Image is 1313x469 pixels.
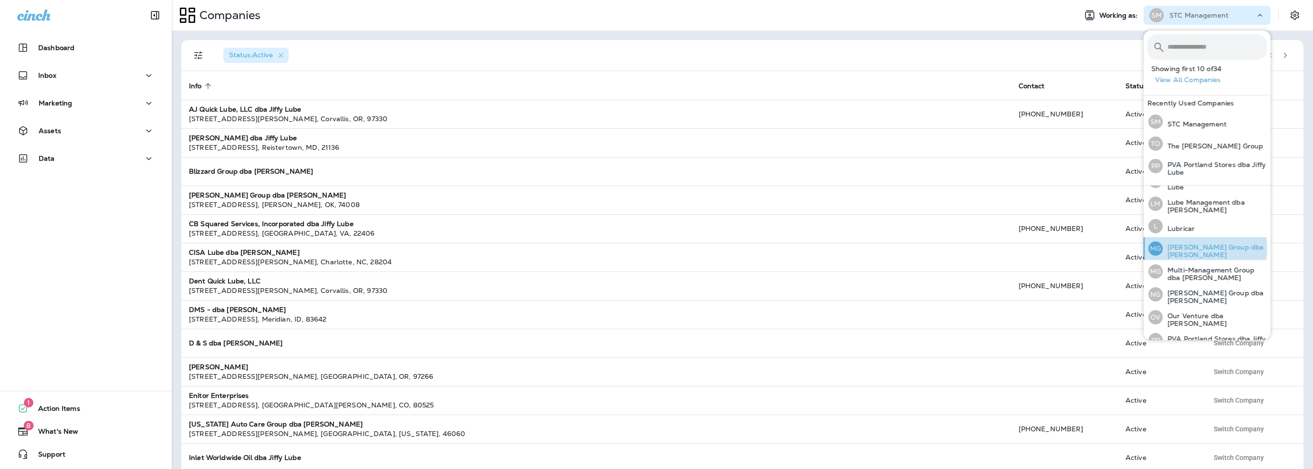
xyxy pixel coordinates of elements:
[39,155,55,162] p: Data
[1163,161,1267,176] p: PVA Portland Stores dba Jiffy Lube
[10,121,162,140] button: Assets
[189,46,208,65] button: Filters
[1144,133,1271,155] button: TOThe [PERSON_NAME] Group
[1163,120,1227,128] p: STC Management
[10,38,162,57] button: Dashboard
[1163,243,1267,259] p: [PERSON_NAME] Group dba [PERSON_NAME]
[1148,219,1163,233] div: L
[10,445,162,464] button: Support
[1209,365,1269,379] button: Switch Company
[38,72,56,79] p: Inbox
[1144,155,1271,177] button: PPPVA Portland Stores dba Jiffy Lube
[1148,310,1163,324] div: OV
[1163,289,1267,304] p: [PERSON_NAME] Group dba [PERSON_NAME]
[1148,241,1163,256] div: MG
[189,167,313,176] strong: Blizzard Group dba [PERSON_NAME]
[1148,159,1163,173] div: PP
[189,286,1003,295] div: [STREET_ADDRESS][PERSON_NAME] , Corvallis , OR , 97330
[1118,357,1201,386] td: Active
[1286,7,1303,24] button: Settings
[1214,397,1264,404] span: Switch Company
[1214,340,1264,346] span: Switch Company
[189,305,286,314] strong: DMS - dba [PERSON_NAME]
[189,191,346,199] strong: [PERSON_NAME] Group dba [PERSON_NAME]
[39,99,72,107] p: Marketing
[189,114,1003,124] div: [STREET_ADDRESS][PERSON_NAME] , Corvallis , OR , 97330
[189,229,1003,238] div: [STREET_ADDRESS] , [GEOGRAPHIC_DATA] , VA , 22406
[189,257,1003,267] div: [STREET_ADDRESS][PERSON_NAME] , Charlotte , NC , 28204
[189,363,248,371] strong: [PERSON_NAME]
[189,453,301,462] strong: Inlet Worldwide Oil dba Jiffy Lube
[10,149,162,168] button: Data
[1144,95,1271,111] div: Recently Used Companies
[1148,197,1163,211] div: LM
[1209,422,1269,436] button: Switch Company
[189,391,249,400] strong: Enitor Enterprises
[1209,450,1269,465] button: Switch Company
[1148,264,1163,279] div: MG
[1151,73,1271,87] button: View All Companies
[1214,368,1264,375] span: Switch Company
[1125,82,1147,90] span: Status
[1169,11,1229,19] p: STC Management
[189,82,214,90] span: Info
[10,94,162,113] button: Marketing
[189,314,1003,324] div: [STREET_ADDRESS] , Meridian , ID , 83642
[39,127,61,135] p: Assets
[1144,329,1271,352] button: PPPVA Portland Stores dba Jiffy Lube
[1209,336,1269,350] button: Switch Company
[1118,415,1201,443] td: Active
[1148,287,1163,302] div: NG
[1118,100,1201,128] td: Active
[1011,271,1118,300] td: [PHONE_NUMBER]
[1144,237,1271,260] button: MG[PERSON_NAME] Group dba [PERSON_NAME]
[189,200,1003,209] div: [STREET_ADDRESS] , [PERSON_NAME] , OK , 74008
[1019,82,1045,90] span: Contact
[1163,198,1267,214] p: Lube Management dba [PERSON_NAME]
[1011,214,1118,243] td: [PHONE_NUMBER]
[10,399,162,418] button: 1Action Items
[189,248,300,257] strong: CISA Lube dba [PERSON_NAME]
[1144,215,1271,237] button: LLubricar
[1163,335,1267,350] p: PVA Portland Stores dba Jiffy Lube
[1019,82,1057,90] span: Contact
[29,405,80,416] span: Action Items
[1118,243,1201,271] td: Active
[24,398,33,407] span: 1
[1125,82,1160,90] span: Status
[10,66,162,85] button: Inbox
[1144,283,1271,306] button: NG[PERSON_NAME] Group dba [PERSON_NAME]
[189,372,1003,381] div: [STREET_ADDRESS][PERSON_NAME] , [GEOGRAPHIC_DATA] , OR , 97266
[189,420,363,428] strong: [US_STATE] Auto Care Group dba [PERSON_NAME]
[189,277,261,285] strong: Dent Quick Lube, LLC
[1149,8,1164,22] div: SM
[1214,454,1264,461] span: Switch Company
[1163,225,1195,232] p: Lubricar
[189,339,282,347] strong: D & S dba [PERSON_NAME]
[1011,415,1118,443] td: [PHONE_NUMBER]
[1099,11,1140,20] span: Working as:
[1144,306,1271,329] button: OVOur Venture dba [PERSON_NAME]
[1163,266,1267,281] p: Multi-Management Group dba [PERSON_NAME]
[1148,115,1163,129] div: SM
[1209,393,1269,407] button: Switch Company
[189,143,1003,152] div: [STREET_ADDRESS] , Reistertown , MD , 21136
[1118,128,1201,157] td: Active
[38,44,74,52] p: Dashboard
[1144,260,1271,283] button: MGMulti-Management Group dba [PERSON_NAME]
[29,450,65,462] span: Support
[1118,157,1201,186] td: Active
[1151,65,1271,73] p: Showing first 10 of 34
[1118,386,1201,415] td: Active
[189,105,302,114] strong: AJ Quick Lube, LLC dba Jiffy Lube
[189,134,297,142] strong: [PERSON_NAME] dba Jiffy Lube
[189,400,1003,410] div: [STREET_ADDRESS] , [GEOGRAPHIC_DATA][PERSON_NAME] , CO , 80525
[23,421,33,430] span: 8
[1148,18,1163,32] div: CL
[1144,192,1271,215] button: LMLube Management dba [PERSON_NAME]
[29,427,78,439] span: What's New
[1118,329,1201,357] td: Active
[10,422,162,441] button: 8What's New
[1144,111,1271,133] button: SMSTC Management
[1163,142,1263,150] p: The [PERSON_NAME] Group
